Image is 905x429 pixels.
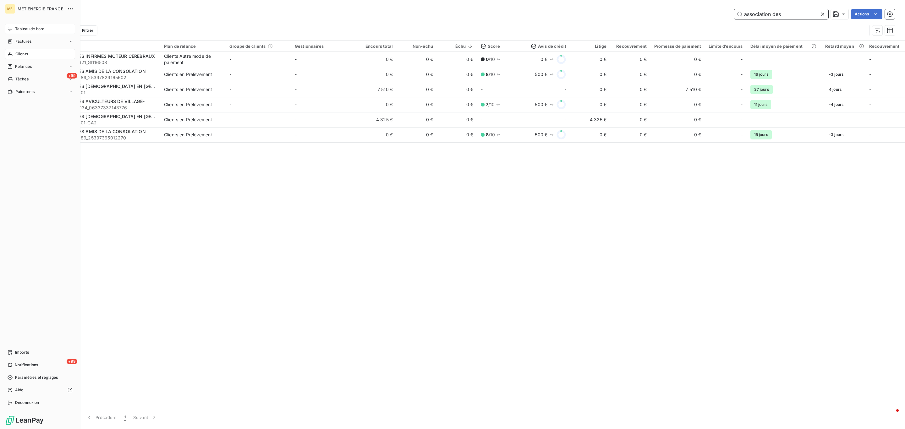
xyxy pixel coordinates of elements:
[884,408,899,423] iframe: Intercom live chat
[441,44,473,49] div: Échu
[295,57,297,62] span: -
[570,82,610,97] td: 0 €
[869,87,871,92] span: -
[15,76,29,82] span: Tâches
[164,71,212,78] div: Clients en Prélèvement
[610,127,650,142] td: 0 €
[5,49,75,59] a: Clients
[610,97,650,112] td: 0 €
[229,102,231,107] span: -
[15,350,29,355] span: Imports
[437,67,477,82] td: 0 €
[650,112,705,127] td: 0 €
[750,85,773,94] span: 37 jours
[486,132,495,138] span: / 10
[5,385,75,395] a: Aide
[486,101,495,108] span: / 10
[481,44,500,49] span: Score
[5,415,44,425] img: Logo LeanPay
[15,64,32,69] span: Relances
[43,129,146,134] span: ASSOCIATION DES AMIS DE LA CONSOLATION
[5,62,75,72] a: Relances
[486,57,489,62] span: 0
[869,132,871,137] span: -
[15,26,44,32] span: Tableau de bord
[750,44,818,49] div: Délai moyen de paiement
[43,74,156,81] span: METFRA000001889_25397829165602
[229,132,231,137] span: -
[229,72,231,77] span: -
[570,52,610,67] td: 0 €
[229,44,266,49] span: Groupe de clients
[741,86,743,93] span: -
[18,6,63,11] span: MET ENERGIE FRANCE
[15,400,39,405] span: Déconnexion
[5,372,75,383] a: Paramètres et réglages
[5,24,75,34] a: Tableau de bord
[400,44,433,49] div: Non-échu
[437,127,477,142] td: 0 €
[750,70,772,79] span: 16 jours
[43,105,156,111] span: METFRA000002034_06337337143776
[535,101,547,108] span: 500 €
[397,82,437,97] td: 0 €
[356,82,397,97] td: 7 510 €
[825,130,847,139] span: -3 jours
[356,112,397,127] td: 4 325 €
[67,359,77,364] span: +99
[356,52,397,67] td: 0 €
[164,101,212,108] div: Clients en Prélèvement
[43,90,156,96] span: METFRA000018301
[437,112,477,127] td: 0 €
[650,97,705,112] td: 0 €
[741,117,743,123] span: -
[229,117,231,122] span: -
[750,130,772,139] span: 15 jours
[825,44,862,49] div: Retard moyen
[15,51,28,57] span: Clients
[397,52,437,67] td: 0 €
[741,56,743,62] span: -
[825,100,847,109] span: -4 jours
[164,132,212,138] div: Clients en Prélèvement
[43,114,189,119] span: ASSOCIATION DES [DEMOGRAPHIC_DATA] EN [GEOGRAPHIC_DATA]
[229,57,231,62] span: -
[486,71,495,78] span: / 10
[129,411,161,424] button: Suivant
[741,132,743,138] span: -
[570,127,610,142] td: 0 €
[124,414,126,421] span: 1
[397,97,437,112] td: 0 €
[397,112,437,127] td: 0 €
[5,347,75,357] a: Imports
[477,112,527,127] td: -
[486,56,495,62] span: / 10
[869,57,871,62] span: -
[69,25,97,35] button: Filtrer
[734,9,828,19] input: Rechercher
[15,362,38,368] span: Notifications
[164,117,212,123] div: Clients en Prélèvement
[650,127,705,142] td: 0 €
[741,101,743,108] span: -
[535,132,547,138] span: 500 €
[5,4,15,14] div: ME
[570,97,610,112] td: 0 €
[610,82,650,97] td: 0 €
[120,411,129,424] button: 1
[43,135,156,141] span: METFRA000001889_25397395012270
[869,117,871,122] span: -
[614,44,647,49] div: Recouvrement
[531,44,566,49] span: Avis de crédit
[82,411,120,424] button: Précédent
[356,127,397,142] td: 0 €
[295,102,297,107] span: -
[709,44,743,49] div: Limite d’encours
[540,56,547,62] span: 0 €
[15,387,24,393] span: Aide
[43,68,146,74] span: ASSOCIATION DES AMIS DE LA CONSOLATION
[574,44,606,49] div: Litige
[67,73,77,79] span: +99
[397,127,437,142] td: 0 €
[43,84,189,89] span: ASSOCIATION DES [DEMOGRAPHIC_DATA] EN [GEOGRAPHIC_DATA]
